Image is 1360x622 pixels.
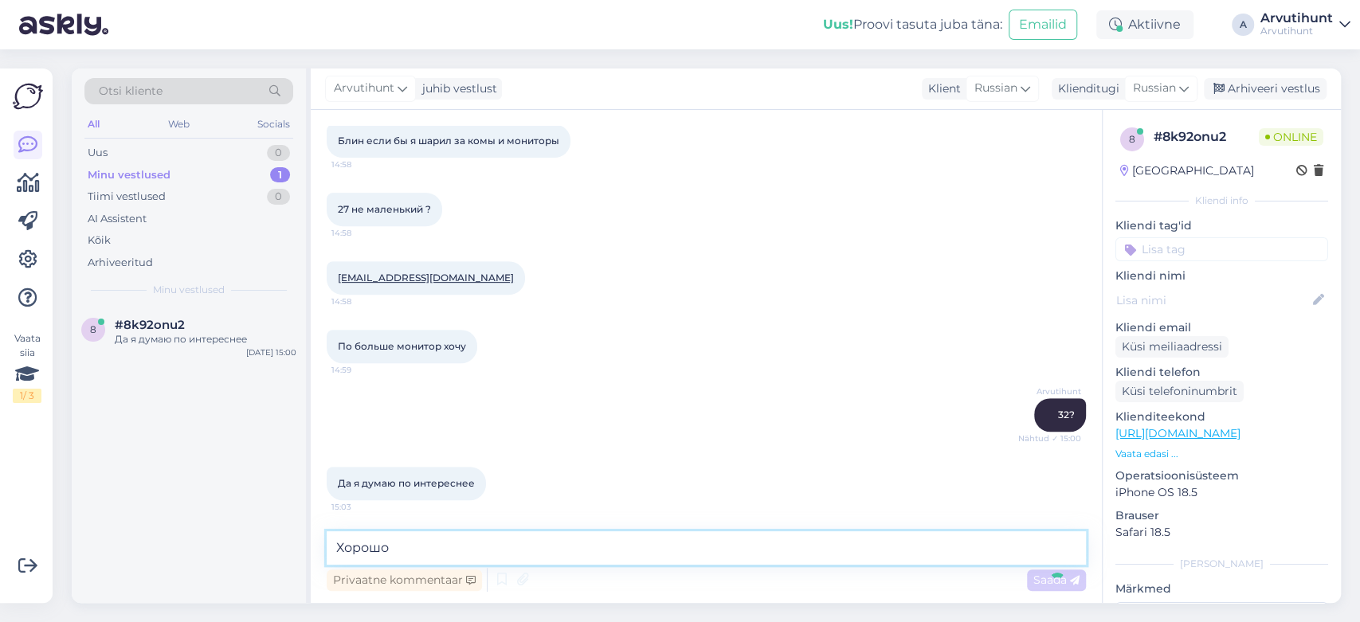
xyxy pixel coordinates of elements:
div: 1 / 3 [13,389,41,403]
a: [URL][DOMAIN_NAME] [1115,426,1240,440]
p: Kliendi telefon [1115,364,1328,381]
div: Да я думаю по интереснее [115,332,296,346]
span: Otsi kliente [99,83,163,100]
div: # 8k92onu2 [1154,127,1259,147]
div: Socials [254,114,293,135]
div: Klient [922,80,961,97]
div: 0 [267,189,290,205]
div: A [1232,14,1254,36]
span: 8 [1129,133,1135,145]
span: 14:58 [331,295,391,307]
p: Kliendi nimi [1115,268,1328,284]
a: ArvutihuntArvutihunt [1260,12,1350,37]
span: #8k92onu2 [115,318,185,332]
div: Uus [88,145,108,161]
span: 14:58 [331,227,391,239]
p: Vaata edasi ... [1115,447,1328,461]
div: Arvutihunt [1260,25,1333,37]
button: Emailid [1009,10,1077,40]
input: Lisa tag [1115,237,1328,261]
span: 14:59 [331,364,391,376]
div: Kõik [88,233,111,248]
span: Arvutihunt [334,80,394,97]
span: 14:58 [331,158,391,170]
div: Minu vestlused [88,167,170,183]
span: 32? [1058,409,1075,421]
div: AI Assistent [88,211,147,227]
p: Safari 18.5 [1115,524,1328,541]
div: Tiimi vestlused [88,189,166,205]
span: Блин если бы я шарил за комы и мониторы [338,135,559,147]
div: 1 [270,167,290,183]
a: [EMAIL_ADDRESS][DOMAIN_NAME] [338,272,514,284]
span: Minu vestlused [153,283,225,297]
span: По больше монитор хочу [338,340,466,352]
div: Aktiivne [1096,10,1193,39]
p: Brauser [1115,507,1328,524]
div: [PERSON_NAME] [1115,557,1328,571]
div: Arhiveeritud [88,255,153,271]
div: Web [165,114,193,135]
span: Arvutihunt [1021,385,1081,397]
div: Klienditugi [1052,80,1119,97]
span: Russian [974,80,1017,97]
p: Kliendi tag'id [1115,217,1328,234]
span: Russian [1133,80,1176,97]
span: Да я думаю по интереснее [338,477,475,489]
div: Küsi meiliaadressi [1115,336,1229,358]
div: Vaata siia [13,331,41,403]
div: [DATE] 15:00 [246,346,296,358]
div: Kliendi info [1115,194,1328,208]
span: Nähtud ✓ 15:00 [1018,432,1081,444]
p: Märkmed [1115,581,1328,597]
p: iPhone OS 18.5 [1115,484,1328,501]
input: Lisa nimi [1116,291,1310,309]
span: Online [1259,128,1323,146]
div: Proovi tasuta juba täna: [823,15,1002,34]
span: 15:03 [331,501,391,513]
div: Küsi telefoninumbrit [1115,381,1244,402]
div: juhib vestlust [416,80,497,97]
div: Arvutihunt [1260,12,1333,25]
div: 0 [267,145,290,161]
p: Kliendi email [1115,319,1328,336]
p: Operatsioonisüsteem [1115,467,1328,484]
div: Arhiveeri vestlus [1204,78,1327,100]
p: Klienditeekond [1115,409,1328,425]
b: Uus! [823,17,853,32]
div: [GEOGRAPHIC_DATA] [1120,162,1254,179]
div: All [84,114,103,135]
span: 27 не маленький ? [338,203,431,215]
span: 8 [90,323,96,335]
img: Askly Logo [13,81,43,111]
